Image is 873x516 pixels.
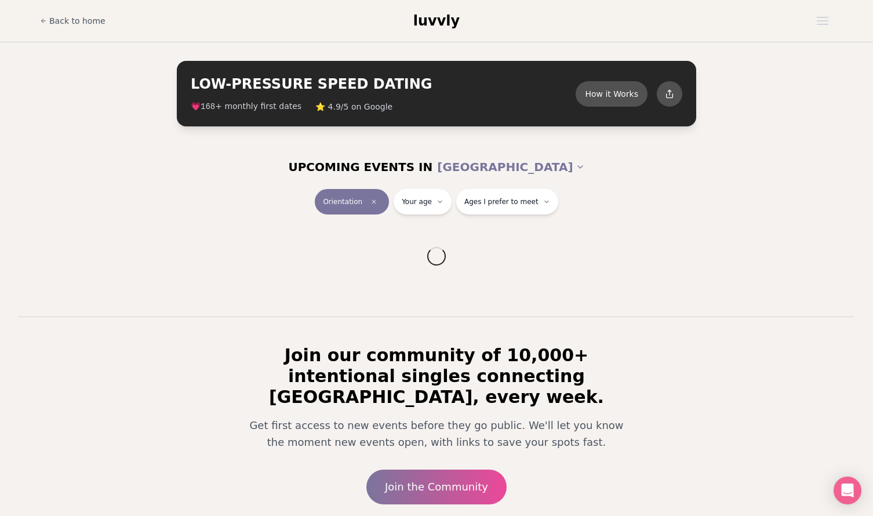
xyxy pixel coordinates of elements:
[315,101,392,112] span: ⭐ 4.9/5 on Google
[394,189,452,215] button: Your age
[40,9,106,32] a: Back to home
[191,75,576,93] h2: LOW-PRESSURE SPEED DATING
[456,189,558,215] button: Ages I prefer to meet
[366,470,507,504] a: Join the Community
[288,159,432,175] span: UPCOMING EVENTS IN
[413,13,460,29] span: luvvly
[49,15,106,27] span: Back to home
[413,12,460,30] a: luvvly
[242,417,631,451] p: Get first access to new events before they go public. We'll let you know the moment new events op...
[323,197,362,206] span: Orientation
[834,477,861,504] div: Open Intercom Messenger
[367,195,381,209] span: Clear event type filter
[232,345,641,408] h2: Join our community of 10,000+ intentional singles connecting [GEOGRAPHIC_DATA], every week.
[201,102,215,111] span: 168
[315,189,389,215] button: OrientationClear event type filter
[402,197,432,206] span: Your age
[576,81,648,107] button: How it Works
[437,154,584,180] button: [GEOGRAPHIC_DATA]
[812,12,833,30] button: Open menu
[191,100,301,112] span: 💗 + monthly first dates
[464,197,539,206] span: Ages I prefer to meet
